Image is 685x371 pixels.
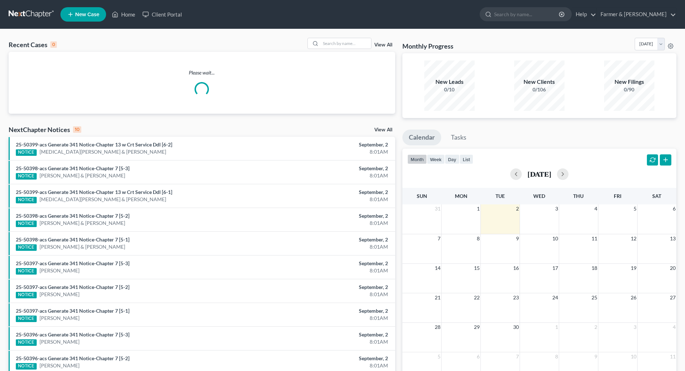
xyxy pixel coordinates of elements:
span: 9 [515,234,520,243]
span: 27 [669,293,676,302]
span: 3 [633,323,637,331]
a: 25-50399-acs Generate 341 Notice-Chapter 13 w Crt Service Ddl [6-1] [16,189,172,195]
div: NextChapter Notices [9,125,81,134]
a: Calendar [402,130,441,145]
a: [PERSON_NAME] & [PERSON_NAME] [40,220,125,227]
span: 19 [630,264,637,272]
div: NOTICE [16,197,37,203]
div: NOTICE [16,244,37,251]
div: NOTICE [16,268,37,275]
a: View All [374,127,392,132]
div: NOTICE [16,221,37,227]
div: September, 2 [269,165,388,172]
div: September, 2 [269,355,388,362]
span: 25 [591,293,598,302]
div: NOTICE [16,339,37,346]
span: 17 [552,264,559,272]
div: NOTICE [16,316,37,322]
span: 31 [434,204,441,213]
span: 14 [434,264,441,272]
span: 10 [552,234,559,243]
div: 0/10 [424,86,475,93]
a: [MEDICAL_DATA][PERSON_NAME] & [PERSON_NAME] [40,196,166,203]
span: 1 [554,323,559,331]
a: 25-50397-acs Generate 341 Notice-Chapter 7 [5-2] [16,284,129,290]
div: September, 2 [269,236,388,243]
span: 2 [594,323,598,331]
span: 15 [473,264,480,272]
div: New Clients [514,78,565,86]
span: Sun [417,193,427,199]
button: day [445,154,460,164]
div: 0/90 [604,86,654,93]
div: September, 2 [269,260,388,267]
span: 23 [512,293,520,302]
span: Thu [573,193,584,199]
span: 4 [672,323,676,331]
span: 20 [669,264,676,272]
span: 9 [594,352,598,361]
div: 8:01AM [269,362,388,369]
span: Mon [455,193,467,199]
a: 25-50396-acs Generate 341 Notice-Chapter 7 [5-2] [16,355,129,361]
span: 2 [515,204,520,213]
div: NOTICE [16,173,37,180]
span: Wed [533,193,545,199]
div: 8:01AM [269,148,388,155]
span: 7 [515,352,520,361]
a: [MEDICAL_DATA][PERSON_NAME] & [PERSON_NAME] [40,148,166,155]
a: [PERSON_NAME] [40,315,79,322]
span: 5 [437,352,441,361]
span: 21 [434,293,441,302]
input: Search by name... [321,38,371,49]
a: 25-50398-acs Generate 341 Notice-Chapter 7 [5-1] [16,236,129,243]
span: 30 [512,323,520,331]
span: 6 [672,204,676,213]
div: 8:01AM [269,267,388,274]
span: 4 [594,204,598,213]
span: 8 [476,234,480,243]
a: 25-50397-acs Generate 341 Notice-Chapter 7 [5-1] [16,308,129,314]
a: 25-50397-acs Generate 341 Notice-Chapter 7 [5-3] [16,260,129,266]
button: week [427,154,445,164]
span: 3 [554,204,559,213]
div: New Filings [604,78,654,86]
a: 25-50398-acs Generate 341 Notice-Chapter 7 [5-2] [16,213,129,219]
a: Help [572,8,596,21]
div: September, 2 [269,212,388,220]
a: Home [108,8,139,21]
a: 25-50399-acs Generate 341 Notice-Chapter 13 w Crt Service Ddl [6-2] [16,141,172,148]
div: 8:01AM [269,172,388,179]
span: 24 [552,293,559,302]
p: Please wait... [9,69,395,76]
a: View All [374,42,392,47]
span: 18 [591,264,598,272]
a: [PERSON_NAME] [40,291,79,298]
a: [PERSON_NAME] & [PERSON_NAME] [40,243,125,250]
span: 1 [476,204,480,213]
span: Sat [652,193,661,199]
span: 11 [591,234,598,243]
a: [PERSON_NAME] [40,267,79,274]
button: list [460,154,473,164]
span: 7 [437,234,441,243]
div: 0/106 [514,86,565,93]
button: month [407,154,427,164]
div: 0 [50,41,57,48]
a: Farmer & [PERSON_NAME] [597,8,676,21]
div: 8:01AM [269,291,388,298]
a: [PERSON_NAME] [40,362,79,369]
div: September, 2 [269,331,388,338]
div: September, 2 [269,189,388,196]
div: 8:01AM [269,243,388,250]
div: NOTICE [16,363,37,370]
span: 8 [554,352,559,361]
span: Tue [496,193,505,199]
span: 12 [630,234,637,243]
span: 6 [476,352,480,361]
a: 25-50396-acs Generate 341 Notice-Chapter 7 [5-3] [16,331,129,338]
div: September, 2 [269,141,388,148]
div: NOTICE [16,149,37,156]
a: 25-50398-acs Generate 341 Notice-Chapter 7 [5-3] [16,165,129,171]
span: 26 [630,293,637,302]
